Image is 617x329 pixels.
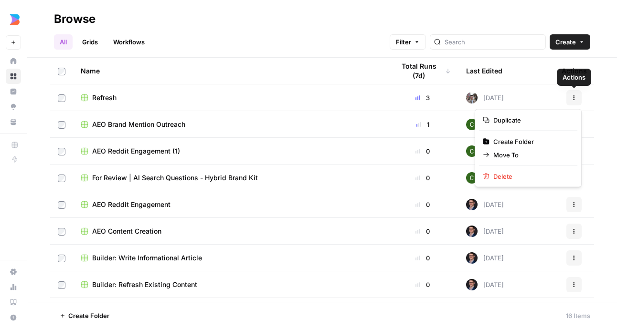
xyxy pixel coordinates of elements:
a: Grids [76,34,104,50]
span: For Review | AI Search Questions - Hybrid Brand Kit [92,173,258,183]
div: [DATE] [466,145,504,157]
div: 3 [394,93,451,103]
input: Search [445,37,542,47]
span: Builder: Write Informational Article [92,253,202,263]
div: Total Runs (7d) [394,58,451,84]
img: ldmwv53b2lcy2toudj0k1c5n5o6j [466,199,478,210]
img: 14qrvic887bnlg6dzgoj39zarp80 [466,172,478,184]
a: AEO Reddit Engagement [81,200,379,209]
span: AEO Content Creation [92,226,161,236]
button: Help + Support [6,310,21,325]
div: [DATE] [466,172,504,184]
div: 0 [394,280,451,289]
div: 0 [394,146,451,156]
a: AEO Brand Mention Outreach [81,120,379,129]
span: AEO Brand Mention Outreach [92,120,185,129]
a: All [54,34,73,50]
div: 16 Items [566,311,590,320]
div: [DATE] [466,119,504,130]
a: Builder: Refresh Existing Content [81,280,379,289]
img: a2mlt6f1nb2jhzcjxsuraj5rj4vi [466,92,478,103]
span: AEO Reddit Engagement (1) [92,146,180,156]
span: Delete [493,172,570,181]
a: Browse [6,69,21,84]
a: Usage [6,279,21,295]
span: Create [555,37,576,47]
div: 0 [394,253,451,263]
div: Name [81,58,379,84]
a: Your Data [6,114,21,130]
a: Learning Hub [6,295,21,310]
span: Refresh [92,93,117,103]
a: AEO Content Creation [81,226,379,236]
img: 14qrvic887bnlg6dzgoj39zarp80 [466,145,478,157]
img: Builder.io Logo [6,11,23,28]
div: Last Edited [466,58,502,84]
img: ldmwv53b2lcy2toudj0k1c5n5o6j [466,226,478,237]
a: Refresh [81,93,379,103]
img: ldmwv53b2lcy2toudj0k1c5n5o6j [466,252,478,264]
button: Create Folder [54,308,115,323]
div: 1 [394,120,451,129]
span: Create Folder [68,311,109,320]
a: Builder: Write Informational Article [81,253,379,263]
span: Builder: Refresh Existing Content [92,280,197,289]
a: AEO Reddit Engagement (1) [81,146,379,156]
div: [DATE] [466,199,504,210]
a: Settings [6,264,21,279]
a: For Review | AI Search Questions - Hybrid Brand Kit [81,173,379,183]
span: Move To [493,150,570,160]
a: Home [6,53,21,69]
span: Create Folder [493,137,570,146]
img: 14qrvic887bnlg6dzgoj39zarp80 [466,119,478,130]
div: 0 [394,226,451,236]
div: 0 [394,200,451,209]
img: ldmwv53b2lcy2toudj0k1c5n5o6j [466,279,478,290]
span: AEO Reddit Engagement [92,200,170,209]
div: Browse [54,11,96,27]
span: Duplicate [493,115,570,125]
div: [DATE] [466,92,504,103]
div: Actions [562,58,587,84]
a: Insights [6,84,21,99]
span: Filter [396,37,411,47]
div: [DATE] [466,226,504,237]
a: Opportunities [6,99,21,114]
button: Create [550,34,590,50]
a: Workflows [107,34,150,50]
button: Filter [390,34,426,50]
div: [DATE] [466,252,504,264]
button: Workspace: Builder.io [6,8,21,31]
div: [DATE] [466,279,504,290]
div: 0 [394,173,451,183]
